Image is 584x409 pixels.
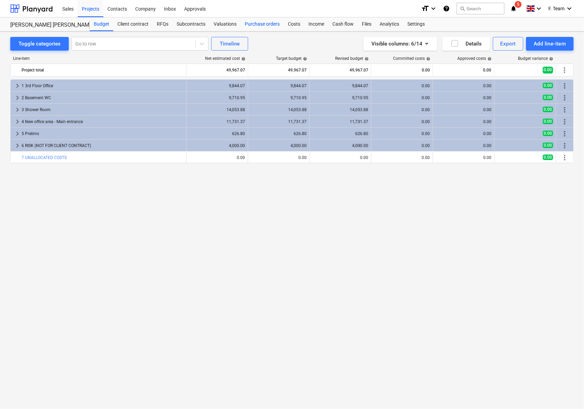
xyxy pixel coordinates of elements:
span: More actions [561,118,569,126]
span: search [460,6,465,11]
iframe: Chat Widget [550,376,584,409]
span: 0.00 [543,107,553,112]
div: 9,710.95 [189,95,245,100]
div: Costs [284,17,304,31]
span: 0.00 [543,95,553,100]
span: More actions [561,66,569,74]
div: 626.80 [189,131,245,136]
button: Add line-item [526,37,574,51]
a: Files [358,17,376,31]
span: More actions [561,106,569,114]
span: 0.00 [543,119,553,124]
a: RFQs [153,17,173,31]
div: 0.00 [374,131,430,136]
a: Subcontracts [173,17,210,31]
button: Timeline [211,37,248,51]
div: 0.00 [374,95,430,100]
span: help [486,57,492,61]
div: 9,710.95 [313,95,368,100]
span: More actions [561,82,569,90]
div: Line-item [10,56,187,61]
div: 49,967.07 [313,65,368,76]
span: help [363,57,369,61]
div: 0.00 [251,155,307,160]
a: Purchase orders [241,17,284,31]
span: keyboard_arrow_right [13,130,22,138]
div: 0.00 [374,65,430,76]
div: 11,731.37 [251,119,307,124]
div: Add line-item [534,39,566,48]
div: 0.00 [436,131,492,136]
button: Details [443,37,490,51]
div: 14,053.88 [313,107,368,112]
span: help [425,57,430,61]
button: Toggle categories [10,37,69,51]
span: 0.00 [543,83,553,88]
div: Analytics [376,17,403,31]
div: 0.00 [436,107,492,112]
div: [PERSON_NAME] [PERSON_NAME] - Refurbishment [10,22,81,29]
div: Toggle categories [18,39,61,48]
button: Search [457,3,505,14]
div: 0.00 [313,155,368,160]
div: 9,844.07 [313,83,368,88]
div: 0.00 [374,119,430,124]
div: 14,053.88 [189,107,245,112]
span: keyboard_arrow_right [13,94,22,102]
div: 11,731.37 [189,119,245,124]
div: 0.00 [436,65,492,76]
div: Approved costs [458,56,492,61]
i: Knowledge base [443,4,450,13]
span: More actions [561,154,569,162]
div: 4,000.00 [251,143,307,148]
a: Valuations [210,17,241,31]
a: Client contract [113,17,153,31]
div: 0.00 [436,83,492,88]
span: keyboard_arrow_right [13,118,22,126]
i: notifications [510,4,517,13]
div: 0.00 [374,155,430,160]
div: Committed costs [393,56,430,61]
span: help [302,57,307,61]
div: 3 Shower Room [22,104,183,115]
div: 4,000.00 [313,143,368,148]
div: 626.80 [313,131,368,136]
span: 0.00 [543,67,553,73]
div: Revised budget [335,56,369,61]
div: 5 Prelims [22,128,183,139]
span: 0.00 [543,143,553,148]
div: 49,967.07 [189,65,245,76]
div: 0.00 [374,83,430,88]
span: More actions [561,94,569,102]
div: Details [451,39,482,48]
span: More actions [561,130,569,138]
span: keyboard_arrow_right [13,106,22,114]
div: 9,844.07 [251,83,307,88]
a: Settings [403,17,429,31]
div: Export [500,39,516,48]
span: More actions [561,142,569,150]
a: Cash flow [328,17,358,31]
button: Export [493,37,524,51]
div: 626.80 [251,131,307,136]
div: 0.00 [189,155,245,160]
span: keyboard_arrow_right [13,82,22,90]
span: 5 [515,1,522,8]
div: 6 RISK (NOT FOR CLIENT CONTRACT) [22,140,183,151]
span: F. Team [549,6,565,11]
button: Visible columns:6/14 [364,37,437,51]
div: 49,967.07 [251,65,307,76]
i: keyboard_arrow_down [429,4,437,13]
div: Timeline [220,39,240,48]
div: Budget variance [518,56,554,61]
span: keyboard_arrow_right [13,142,22,150]
div: Income [304,17,328,31]
div: 9,710.95 [251,95,307,100]
i: format_size [421,4,429,13]
div: 2 Basement WC [22,92,183,103]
